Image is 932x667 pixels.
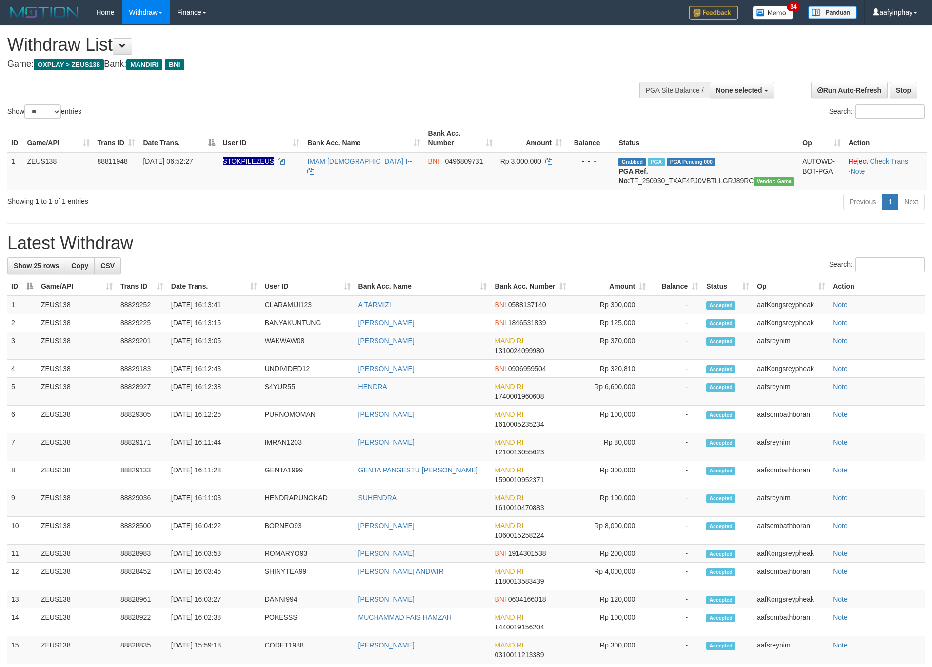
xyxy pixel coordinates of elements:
span: BNI [495,595,506,603]
td: 88829305 [117,406,167,433]
td: AUTOWD-BOT-PGA [798,152,845,190]
span: Copy 1180013583439 to clipboard [495,577,544,585]
span: Accepted [706,494,735,503]
a: Previous [843,194,882,210]
span: Grabbed [618,158,646,166]
th: Op: activate to sort column ascending [753,277,829,295]
td: Rp 300,000 [570,295,650,314]
a: Note [833,438,848,446]
td: [DATE] 16:04:22 [167,517,261,545]
td: 4 [7,360,37,378]
td: aafKongsreypheak [753,590,829,608]
input: Search: [855,104,925,119]
span: 88811948 [98,157,128,165]
span: MANDIRI [495,494,523,502]
th: Trans ID: activate to sort column ascending [94,124,139,152]
span: Marked by aafsreyleap [648,158,665,166]
td: IMRAN1203 [261,433,355,461]
span: Copy 0906959504 to clipboard [508,365,546,373]
a: Note [833,595,848,603]
td: - [650,461,702,489]
span: Accepted [706,550,735,558]
td: Rp 320,810 [570,360,650,378]
span: Copy 1610005235234 to clipboard [495,420,544,428]
a: Note [833,383,848,391]
a: Note [833,466,848,474]
td: TF_250930_TXAF4PJ0VBTLLGRJ89RC [615,152,798,190]
span: Copy 1440019156204 to clipboard [495,623,544,631]
td: ZEUS138 [37,433,117,461]
span: MANDIRI [495,568,523,575]
label: Show entries [7,104,81,119]
td: ZEUS138 [37,563,117,590]
a: [PERSON_NAME] [358,319,415,327]
th: Bank Acc. Name: activate to sort column ascending [303,124,424,152]
td: 88829133 [117,461,167,489]
span: Accepted [706,383,735,392]
span: Accepted [706,596,735,604]
td: 88828922 [117,608,167,636]
td: aafsreynim [753,636,829,664]
td: ZEUS138 [23,152,93,190]
td: [DATE] 16:02:38 [167,608,261,636]
td: 3 [7,332,37,360]
span: Accepted [706,301,735,310]
a: [PERSON_NAME] [358,438,415,446]
a: 1 [882,194,898,210]
th: ID: activate to sort column descending [7,277,37,295]
span: Copy 0588137140 to clipboard [508,301,546,309]
a: [PERSON_NAME] [358,549,415,557]
th: Bank Acc. Number: activate to sort column ascending [424,124,496,152]
td: - [650,608,702,636]
td: · · [845,152,927,190]
a: Next [898,194,925,210]
span: Vendor URL: https://trx31.1velocity.biz [754,177,794,186]
span: Accepted [706,411,735,419]
td: 88829252 [117,295,167,314]
td: ZEUS138 [37,406,117,433]
td: Rp 4,000,000 [570,563,650,590]
span: Copy 1210013055623 to clipboard [495,448,544,456]
span: BNI [495,549,506,557]
td: ROMARYO93 [261,545,355,563]
a: [PERSON_NAME] [358,365,415,373]
span: Copy 1846531839 to clipboard [508,319,546,327]
td: POKESSS [261,608,355,636]
td: ZEUS138 [37,517,117,545]
img: Button%20Memo.svg [753,6,793,20]
span: PGA Pending [667,158,715,166]
a: Note [833,301,848,309]
td: 14 [7,608,37,636]
span: MANDIRI [495,438,523,446]
a: Copy [65,257,95,274]
th: Status: activate to sort column ascending [702,277,753,295]
h1: Withdraw List [7,35,612,55]
td: 2 [7,314,37,332]
span: Accepted [706,568,735,576]
td: - [650,590,702,608]
td: PURNOMOMAN [261,406,355,433]
span: Accepted [706,439,735,447]
a: Stop [890,82,917,98]
td: - [650,636,702,664]
td: [DATE] 16:12:25 [167,406,261,433]
a: Note [833,319,848,327]
td: aafsreynim [753,332,829,360]
td: [DATE] 16:13:15 [167,314,261,332]
td: [DATE] 16:11:28 [167,461,261,489]
a: [PERSON_NAME] [358,411,415,418]
h4: Game: Bank: [7,59,612,69]
td: WAKWAW08 [261,332,355,360]
input: Search: [855,257,925,272]
td: BANYAKUNTUNG [261,314,355,332]
th: Trans ID: activate to sort column ascending [117,277,167,295]
td: 6 [7,406,37,433]
td: BORNEO93 [261,517,355,545]
td: [DATE] 16:11:44 [167,433,261,461]
a: HENDRA [358,383,387,391]
span: MANDIRI [495,383,523,391]
td: - [650,360,702,378]
td: 12 [7,563,37,590]
td: - [650,406,702,433]
td: 5 [7,378,37,406]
